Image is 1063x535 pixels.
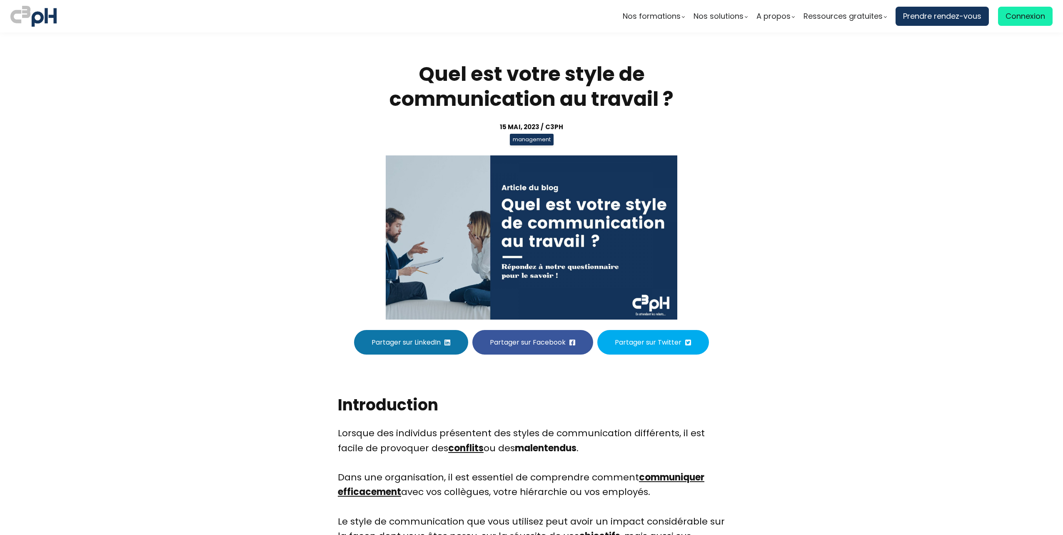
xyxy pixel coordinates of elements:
span: Nos solutions [694,10,744,22]
b: malentendus [515,442,576,455]
img: a63dd5ff956d40a04b2922a7cb0a63a1.jpeg [386,155,677,320]
span: . [576,442,579,455]
button: Partager sur Facebook [472,330,593,355]
span: Partager sur LinkedIn [372,337,441,347]
a: Prendre rendez-vous [896,7,989,26]
a: efficacement [338,485,401,498]
span: A propos [756,10,791,22]
h2: Introduction [338,394,725,415]
span: ou des [484,442,515,455]
a: Connexion [998,7,1053,26]
span: Nos formations [623,10,681,22]
span: Partager sur Twitter [615,337,681,347]
span: Prendre rendez-vous [903,10,981,22]
span: Lorsque des individus présentent des styles de communication différents, il est facile de provoqu... [338,427,705,454]
div: 15 mai, 2023 / C3pH [338,122,725,132]
button: Partager sur LinkedIn [354,330,468,355]
a: communiquer [639,471,704,484]
span: Connexion [1006,10,1045,22]
span: Partager sur Facebook [490,337,566,347]
img: logo C3PH [10,4,57,28]
a: conflits [448,442,484,455]
span: management [510,134,554,145]
h1: Quel est votre style de communication au travail ? [338,62,725,112]
button: Partager sur Twitter [597,330,709,355]
span: Ressources gratuites [803,10,883,22]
